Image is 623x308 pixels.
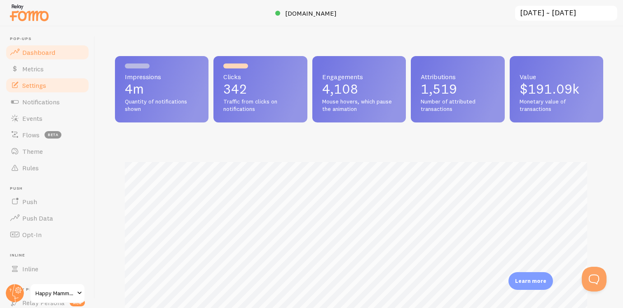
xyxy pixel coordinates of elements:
[5,77,90,94] a: Settings
[22,197,37,206] span: Push
[515,277,546,285] p: Learn more
[22,265,38,273] span: Inline
[5,160,90,176] a: Rules
[22,230,42,239] span: Opt-In
[5,261,90,277] a: Inline
[9,2,50,23] img: fomo-relay-logo-orange.svg
[322,82,396,96] p: 4,108
[421,73,494,80] span: Attributions
[22,98,60,106] span: Notifications
[22,147,43,155] span: Theme
[22,131,40,139] span: Flows
[5,61,90,77] a: Metrics
[10,253,90,258] span: Inline
[10,186,90,191] span: Push
[5,210,90,226] a: Push Data
[22,164,39,172] span: Rules
[5,193,90,210] a: Push
[520,73,593,80] span: Value
[5,226,90,243] a: Opt-In
[421,82,494,96] p: 1,519
[125,82,199,96] p: 4m
[44,131,61,139] span: beta
[322,73,396,80] span: Engagements
[10,36,90,42] span: Pop-ups
[5,110,90,127] a: Events
[22,65,44,73] span: Metrics
[223,73,297,80] span: Clicks
[125,73,199,80] span: Impressions
[520,98,593,113] span: Monetary value of transactions
[22,81,46,89] span: Settings
[5,143,90,160] a: Theme
[30,283,85,303] a: Happy Mammoth US
[35,288,75,298] span: Happy Mammoth US
[223,82,297,96] p: 342
[125,98,199,113] span: Quantity of notifications shown
[582,267,607,292] iframe: Help Scout Beacon - Open
[22,48,55,56] span: Dashboard
[22,114,42,122] span: Events
[5,44,90,61] a: Dashboard
[223,98,297,113] span: Traffic from clicks on notifications
[322,98,396,113] span: Mouse hovers, which pause the animation
[22,214,53,222] span: Push Data
[5,127,90,143] a: Flows beta
[508,272,553,290] div: Learn more
[5,94,90,110] a: Notifications
[520,81,579,97] span: $191.09k
[421,98,494,113] span: Number of attributed transactions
